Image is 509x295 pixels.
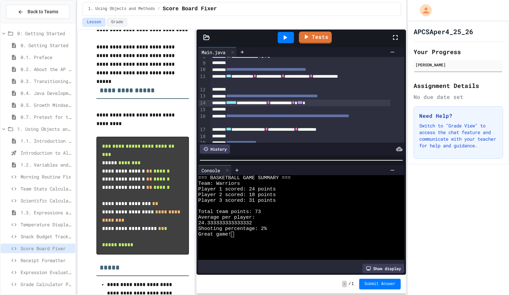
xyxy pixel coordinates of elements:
span: Grade Calculator Pro [21,281,73,288]
div: History [200,144,230,154]
p: Switch to "Grade View" to access the chat feature and communicate with your teacher for help and ... [419,122,497,149]
span: Player 1 scored: 24 points [198,186,276,192]
span: Player 3 scored: 31 points [198,198,276,203]
div: My Account [413,3,433,18]
div: Console [198,167,223,174]
div: Main.java [198,47,237,57]
span: Temperature Display Fix [21,221,73,228]
span: 1 [352,281,354,287]
span: - [342,281,347,287]
span: 0.1. Preface [21,54,73,61]
span: Player 2 scored: 18 points [198,192,276,198]
div: No due date set [414,93,503,101]
div: 10 [198,66,206,73]
span: Introduction to Algorithms, Programming, and Compilers [21,149,73,156]
span: Average per player: [198,215,255,220]
span: Receipt Formatter [21,257,73,264]
h1: APCSAper4_25_26 [414,27,473,36]
button: Lesson [83,18,105,27]
span: Great game! [198,232,231,237]
div: Main.java [198,49,229,56]
span: Score Board Fixer [163,5,217,13]
span: Score Board Fixer [21,245,73,252]
span: 0: Getting Started [17,30,73,37]
span: 1. Using Objects and Methods [88,6,155,12]
span: 0.3. Transitioning from AP CSP to AP CSA [21,78,73,85]
button: Submit Answer [359,279,401,289]
span: 0. Getting Started [21,42,73,49]
span: 1.2. Variables and Data Types [21,161,73,168]
div: 19 [198,140,206,146]
span: 1.3. Expressions and Output [New] [21,209,73,216]
span: 1.1. Introduction to Algorithms, Programming, and Compilers [21,137,73,144]
span: 1. Using Objects and Methods [17,125,73,132]
span: / [158,6,160,12]
span: Submit Answer [365,281,396,287]
div: 18 [198,133,206,140]
span: Back to Teams [28,8,58,15]
span: Morning Routine Fix [21,173,73,180]
div: 16 [198,113,206,127]
span: 0.4. Java Development Environments [21,90,73,97]
button: Back to Teams [6,5,70,19]
div: 9 [198,60,206,67]
span: Expression Evaluator Fix [21,269,73,276]
span: 0.2. About the AP CSA Exam [21,66,73,73]
span: Shooting percentage: 2% [198,226,267,232]
button: Grade [107,18,127,27]
h2: Your Progress [414,47,503,56]
span: === BASKETBALL GAME SUMMARY === [198,175,291,181]
span: Scientific Calculator [21,197,73,204]
div: 12 [198,87,206,93]
span: Total team points: 73 [198,209,261,215]
h2: Assignment Details [414,81,503,90]
div: 13 [198,93,206,100]
div: [PERSON_NAME] [416,62,501,68]
a: Tests [299,32,332,43]
span: 0.7. Pretest for the AP CSA Exam [21,113,73,120]
div: 11 [198,73,206,87]
span: Team Stats Calculator [21,185,73,192]
div: Show display [363,264,404,273]
div: 17 [198,126,206,133]
span: 24.333333333333332 [198,220,252,226]
span: Snack Budget Tracker [21,233,73,240]
div: Console [198,165,232,175]
div: 15 [198,107,206,113]
span: / [348,281,351,287]
span: Team: Warriors [198,181,240,186]
h3: Need Help? [419,112,497,120]
div: 14 [198,100,206,107]
span: 0.5. Growth Mindset and Pair Programming [21,102,73,109]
